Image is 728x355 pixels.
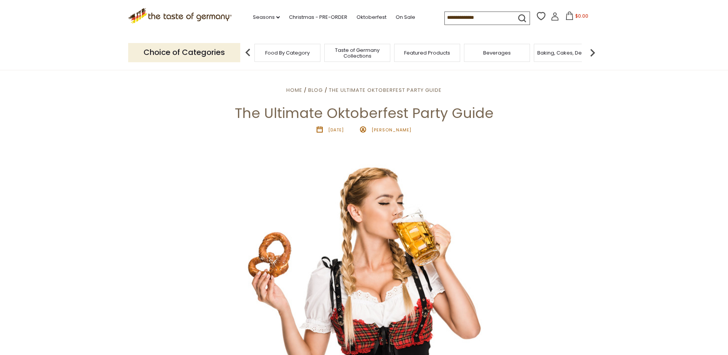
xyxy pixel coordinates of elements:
time: [DATE] [328,127,344,133]
a: Food By Category [265,50,310,56]
a: Blog [308,86,323,94]
a: Oktoberfest [357,13,386,22]
a: Home [286,86,302,94]
a: The Ultimate Oktoberfest Party Guide [329,86,442,94]
a: Beverages [483,50,511,56]
img: next arrow [585,45,600,60]
span: $0.00 [575,13,588,19]
p: Choice of Categories [128,43,240,62]
a: On Sale [396,13,415,22]
img: previous arrow [240,45,256,60]
span: [PERSON_NAME] [371,127,411,133]
button: $0.00 [561,12,593,23]
a: Baking, Cakes, Desserts [537,50,597,56]
a: Seasons [253,13,280,22]
h1: The Ultimate Oktoberfest Party Guide [24,105,704,122]
a: Taste of Germany Collections [327,47,388,59]
a: Featured Products [404,50,450,56]
a: Christmas - PRE-ORDER [289,13,347,22]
